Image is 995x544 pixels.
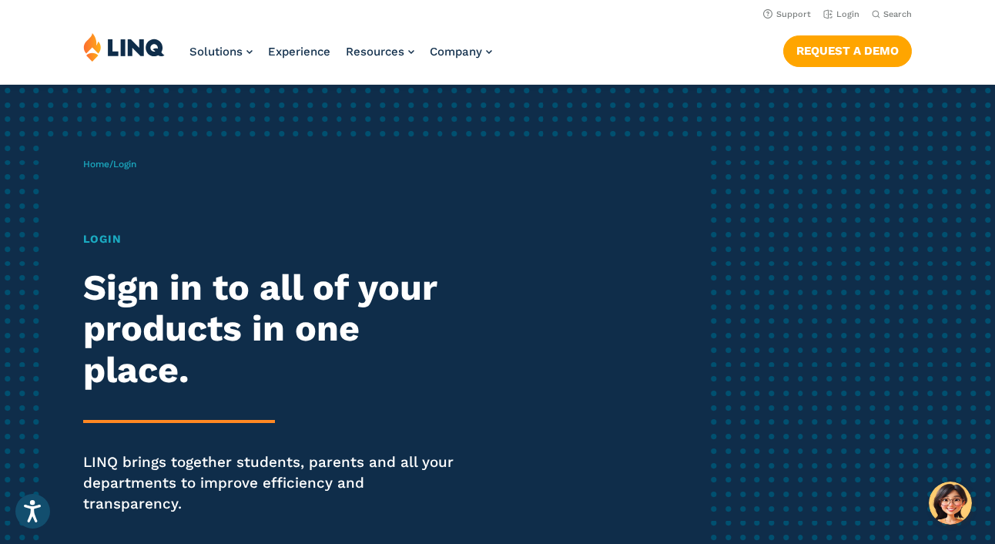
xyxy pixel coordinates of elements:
a: Request a Demo [783,35,912,66]
button: Open Search Bar [872,8,912,20]
button: Hello, have a question? Let’s chat. [929,482,972,525]
a: Login [823,9,859,19]
a: Solutions [189,45,253,59]
span: Company [430,45,482,59]
a: Experience [268,45,330,59]
span: Resources [346,45,404,59]
span: Search [883,9,912,19]
a: Resources [346,45,414,59]
span: Login [113,159,136,170]
a: Home [83,159,109,170]
a: Support [763,9,811,19]
span: Solutions [189,45,243,59]
p: LINQ brings together students, parents and all your departments to improve efficiency and transpa... [83,452,467,515]
h2: Sign in to all of your products in one place. [83,267,467,391]
a: Company [430,45,492,59]
span: / [83,159,136,170]
img: LINQ | K‑12 Software [83,32,165,62]
nav: Button Navigation [783,32,912,66]
h1: Login [83,231,467,248]
nav: Primary Navigation [189,32,492,83]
